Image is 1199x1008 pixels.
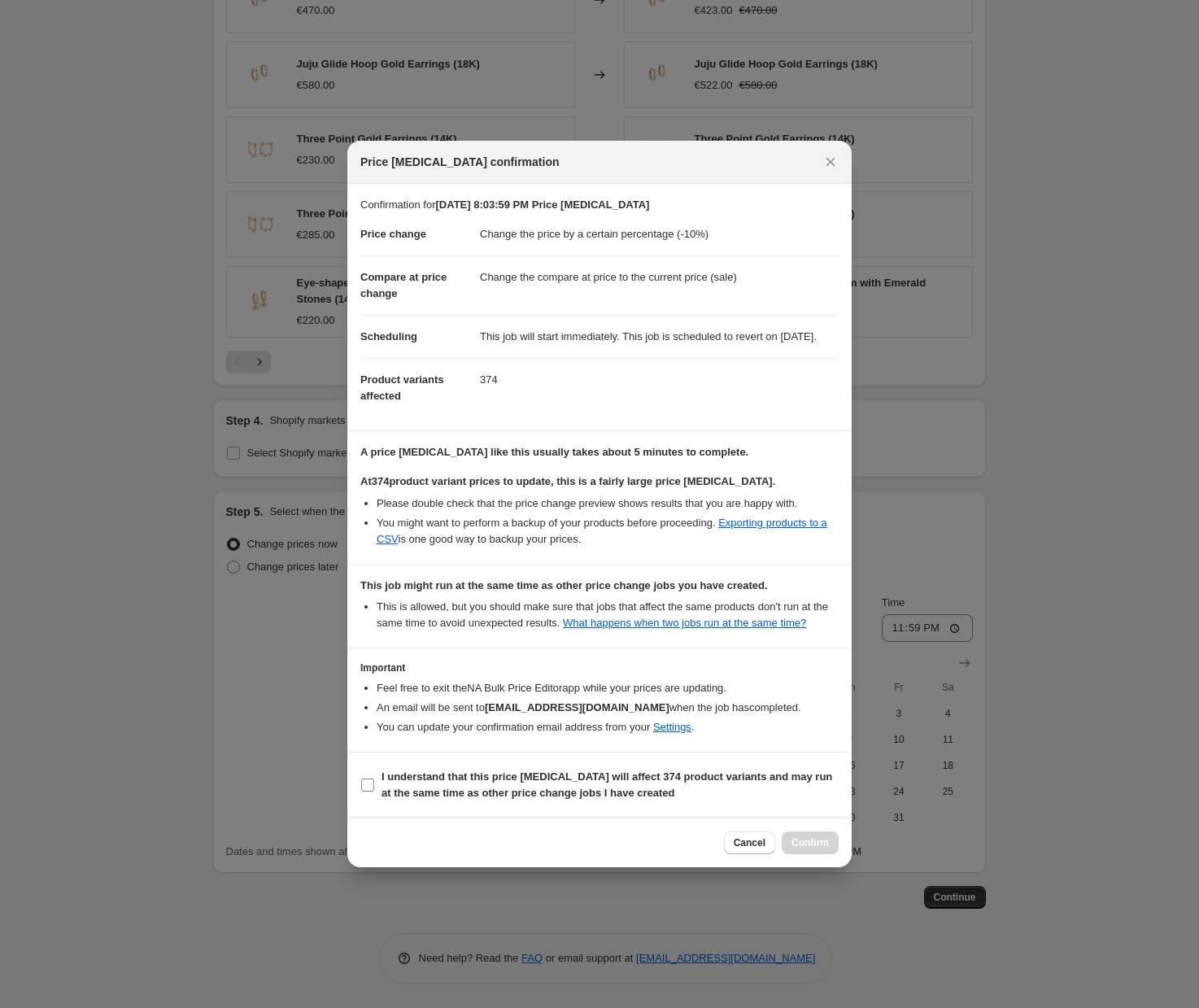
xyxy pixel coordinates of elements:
span: Compare at price change [360,271,447,299]
button: Close [819,151,842,173]
li: This is allowed, but you should make sure that jobs that affect the same products don ' t run at ... [377,599,839,631]
a: Exporting products to a CSV [377,517,827,545]
span: Scheduling [360,330,417,343]
b: [DATE] 8:03:59 PM Price [MEDICAL_DATA] [435,199,649,211]
a: Settings [653,721,691,733]
span: Price change [360,228,426,240]
dd: This job will start immediately. This job is scheduled to revert on [DATE]. [480,315,839,358]
b: A price [MEDICAL_DATA] like this usually takes about 5 minutes to complete. [360,446,748,458]
li: Please double check that the price change preview shows results that you are happy with. [377,495,839,512]
span: Product variants affected [360,373,444,402]
dd: 374 [480,358,839,401]
li: You can update your confirmation email address from your . [377,719,839,735]
li: An email will be sent to when the job has completed . [377,700,839,716]
li: Feel free to exit the NA Bulk Price Editor app while your prices are updating. [377,680,839,696]
b: I understand that this price [MEDICAL_DATA] will affect 374 product variants and may run at the s... [381,770,832,799]
b: At 374 product variant prices to update, this is a fairly large price [MEDICAL_DATA]. [360,475,775,487]
h3: Important [360,661,839,674]
b: This job might run at the same time as other price change jobs you have created. [360,579,768,591]
span: Cancel [734,836,765,849]
button: Cancel [724,831,775,854]
dd: Change the price by a certain percentage (-10%) [480,213,839,255]
a: What happens when two jobs run at the same time? [563,617,806,629]
dd: Change the compare at price to the current price (sale) [480,255,839,299]
p: Confirmation for [360,197,839,213]
b: [EMAIL_ADDRESS][DOMAIN_NAME] [485,701,669,713]
span: Price [MEDICAL_DATA] confirmation [360,154,560,170]
li: You might want to perform a backup of your products before proceeding. is one good way to backup ... [377,515,839,548]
